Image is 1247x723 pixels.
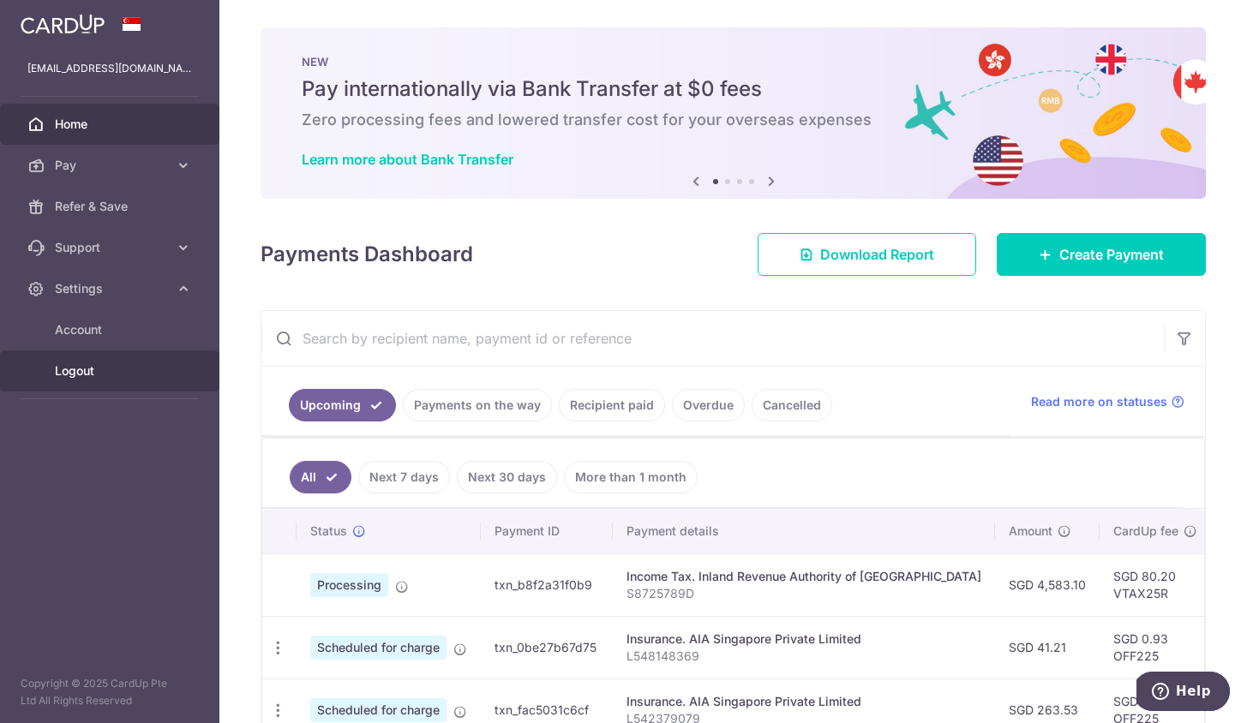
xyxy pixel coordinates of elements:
p: NEW [302,55,1165,69]
td: SGD 0.93 OFF225 [1100,616,1211,678]
h4: Payments Dashboard [261,239,473,270]
div: Insurance. AIA Singapore Private Limited [626,693,981,710]
a: All [290,461,351,493]
td: SGD 41.21 [995,616,1100,678]
span: Read more on statuses [1031,393,1167,410]
a: Download Report [758,233,976,276]
span: Scheduled for charge [310,698,447,722]
iframe: Opens a widget where you can find more information [1136,672,1230,714]
span: Refer & Save [55,198,168,215]
span: Status [310,523,347,540]
input: Search by recipient name, payment id or reference [261,311,1164,366]
td: SGD 80.20 VTAX25R [1100,553,1211,616]
a: Next 30 days [457,461,557,493]
p: S8725789D [626,585,981,602]
a: Cancelled [752,389,832,421]
th: Payment ID [481,509,613,553]
span: Logout [55,362,168,379]
span: CardUp fee [1113,523,1178,540]
a: Read more on statuses [1031,393,1184,410]
img: CardUp [21,14,105,34]
div: Insurance. AIA Singapore Private Limited [626,630,981,648]
p: L548148369 [626,648,981,665]
span: Create Payment [1059,244,1164,265]
span: Help [39,12,75,27]
h6: Zero processing fees and lowered transfer cost for your overseas expenses [302,110,1165,130]
td: txn_0be27b67d75 [481,616,613,678]
th: Payment details [613,509,995,553]
span: Home [55,116,168,133]
span: Download Report [820,244,934,265]
span: Support [55,239,168,256]
td: SGD 4,583.10 [995,553,1100,616]
a: Overdue [672,389,745,421]
a: Recipient paid [559,389,665,421]
a: Create Payment [997,233,1206,276]
a: More than 1 month [564,461,698,493]
span: Settings [55,280,168,297]
span: Processing [310,573,388,597]
img: Bank transfer banner [261,27,1206,199]
span: Scheduled for charge [310,636,447,660]
a: Payments on the way [403,389,552,421]
td: txn_b8f2a31f0b9 [481,553,613,616]
h5: Pay internationally via Bank Transfer at $0 fees [302,75,1165,103]
span: Account [55,321,168,338]
div: Income Tax. Inland Revenue Authority of [GEOGRAPHIC_DATA] [626,568,981,585]
span: Amount [1009,523,1052,540]
a: Upcoming [289,389,396,421]
a: Learn more about Bank Transfer [302,151,513,168]
p: [EMAIL_ADDRESS][DOMAIN_NAME] [27,60,192,77]
span: Pay [55,157,168,174]
a: Next 7 days [358,461,450,493]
